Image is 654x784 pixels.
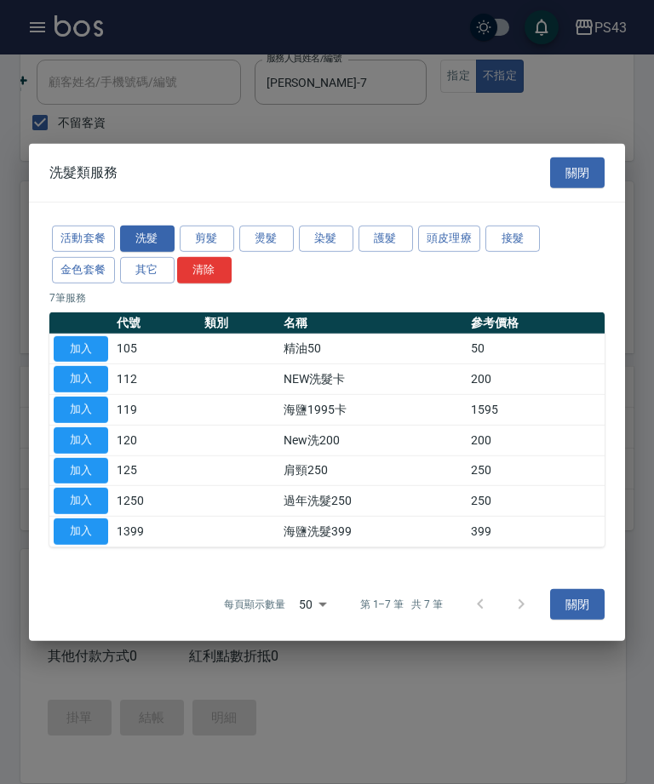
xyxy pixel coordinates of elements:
[112,425,200,455] td: 120
[54,366,108,392] button: 加入
[359,226,413,252] button: 護髮
[180,226,234,252] button: 剪髮
[112,394,200,425] td: 119
[54,488,108,514] button: 加入
[54,427,108,454] button: 加入
[418,226,481,252] button: 頭皮理療
[467,425,605,455] td: 200
[112,312,200,334] th: 代號
[279,312,467,334] th: 名稱
[177,257,232,283] button: 清除
[279,516,467,547] td: 海鹽洗髮399
[467,455,605,486] td: 250
[54,335,108,362] button: 加入
[292,581,333,627] div: 50
[467,486,605,517] td: 250
[467,334,605,364] td: 50
[239,226,294,252] button: 燙髮
[279,486,467,517] td: 過年洗髮250
[52,257,115,283] button: 金色套餐
[112,364,200,395] td: 112
[279,364,467,395] td: NEW洗髮卡
[299,226,353,252] button: 染髮
[550,157,605,188] button: 關閉
[54,518,108,545] button: 加入
[120,257,175,283] button: 其它
[485,226,540,252] button: 接髮
[112,455,200,486] td: 125
[112,516,200,547] td: 1399
[200,312,279,334] th: 類別
[120,226,175,252] button: 洗髮
[54,457,108,484] button: 加入
[279,425,467,455] td: New洗200
[112,486,200,517] td: 1250
[224,597,285,612] p: 每頁顯示數量
[467,516,605,547] td: 399
[54,397,108,423] button: 加入
[49,289,605,305] p: 7 筆服務
[550,588,605,620] button: 關閉
[467,312,605,334] th: 參考價格
[52,226,115,252] button: 活動套餐
[279,334,467,364] td: 精油50
[467,394,605,425] td: 1595
[279,394,467,425] td: 海鹽1995卡
[467,364,605,395] td: 200
[279,455,467,486] td: 肩頸250
[112,334,200,364] td: 105
[49,164,118,181] span: 洗髮類服務
[360,597,443,612] p: 第 1–7 筆 共 7 筆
